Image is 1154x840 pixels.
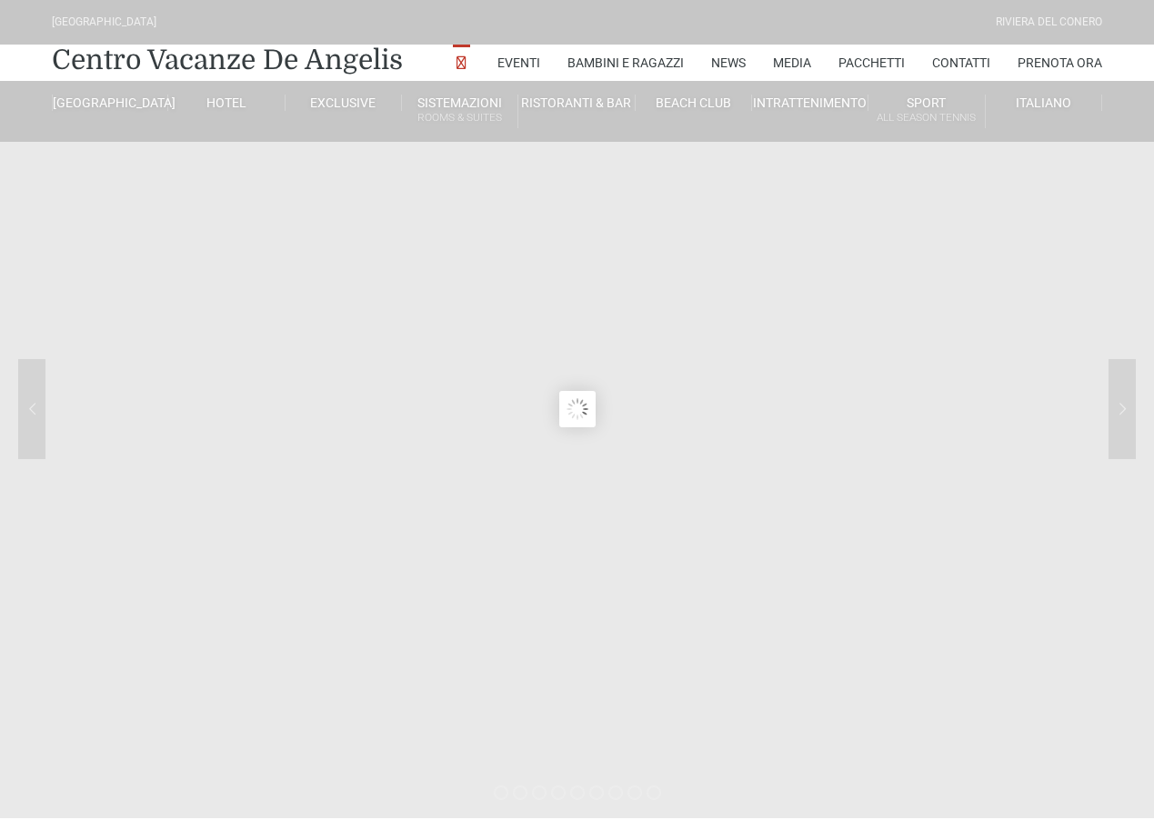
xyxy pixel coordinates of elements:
a: Exclusive [286,95,402,111]
a: SistemazioniRooms & Suites [402,95,518,128]
a: Eventi [497,45,540,81]
a: Ristoranti & Bar [518,95,635,111]
div: [GEOGRAPHIC_DATA] [52,14,156,31]
a: Beach Club [636,95,752,111]
a: News [711,45,746,81]
span: Italiano [1016,95,1071,110]
small: All Season Tennis [868,109,984,126]
a: Media [773,45,811,81]
a: Hotel [168,95,285,111]
small: Rooms & Suites [402,109,517,126]
div: Riviera Del Conero [996,14,1102,31]
a: Italiano [986,95,1102,111]
a: [GEOGRAPHIC_DATA] [52,95,168,111]
a: Bambini e Ragazzi [567,45,684,81]
a: SportAll Season Tennis [868,95,985,128]
a: Pacchetti [838,45,905,81]
a: Prenota Ora [1018,45,1102,81]
a: Centro Vacanze De Angelis [52,42,403,78]
a: Contatti [932,45,990,81]
a: Intrattenimento [752,95,868,111]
